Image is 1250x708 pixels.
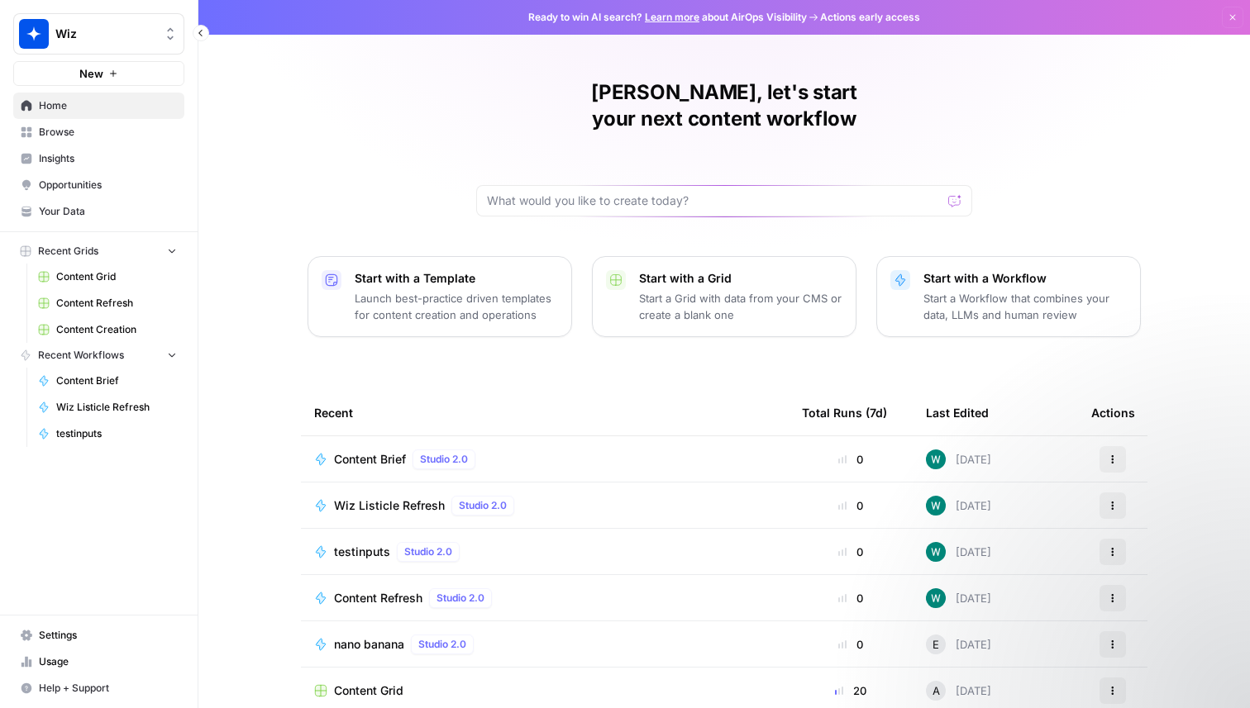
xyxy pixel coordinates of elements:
[487,192,942,209] input: What would you like to create today?
[802,451,899,468] div: 0
[645,11,699,23] a: Learn more
[314,682,775,699] a: Content Grid
[926,496,991,516] div: [DATE]
[39,628,177,643] span: Settings
[802,636,899,653] div: 0
[19,19,49,49] img: Wiz Logo
[39,178,177,192] span: Opportunities
[39,681,177,696] span: Help + Support
[418,637,466,652] span: Studio 2.0
[13,239,184,264] button: Recent Grids
[926,542,991,562] div: [DATE]
[876,256,1141,337] button: Start with a WorkflowStart a Workflow that combines your data, LLMs and human review
[334,451,406,468] span: Content Brief
[926,390,989,435] div: Last Edited
[79,65,103,82] span: New
[334,682,403,699] span: Content Grid
[802,544,899,560] div: 0
[31,290,184,316] a: Content Refresh
[39,204,177,219] span: Your Data
[13,61,184,86] button: New
[31,316,184,343] a: Content Creation
[926,634,991,654] div: [DATE]
[31,394,184,421] a: Wiz Listicle Refresh
[56,322,177,337] span: Content Creation
[39,98,177,113] span: Home
[13,13,184,55] button: Workspace: Wiz
[420,452,468,467] span: Studio 2.0
[334,497,445,514] span: Wiz Listicle Refresh
[13,172,184,198] a: Opportunities
[314,542,775,562] a: testinputsStudio 2.0
[31,264,184,290] a: Content Grid
[13,675,184,701] button: Help + Support
[926,588,946,608] img: vaiar9hhcrg879pubqop5lsxqhgw
[13,145,184,172] a: Insights
[314,449,775,469] a: Content BriefStudio 2.0
[13,93,184,119] a: Home
[802,682,899,699] div: 20
[802,590,899,606] div: 0
[355,270,558,287] p: Start with a Template
[56,400,177,415] span: Wiz Listicle Refresh
[55,26,155,42] span: Wiz
[802,390,887,435] div: Total Runs (7d)
[314,496,775,516] a: Wiz Listicle RefreshStudio 2.0
[56,373,177,388] span: Content Brief
[314,634,775,654] a: nano bananaStudio 2.0
[38,348,124,363] span: Recent Workflows
[56,296,177,311] span: Content Refresh
[404,544,452,559] span: Studio 2.0
[308,256,572,337] button: Start with a TemplateLaunch best-practice driven templates for content creation and operations
[355,290,558,323] p: Launch best-practice driven templates for content creation and operations
[592,256,856,337] button: Start with a GridStart a Grid with data from your CMS or create a blank one
[802,497,899,514] div: 0
[31,368,184,394] a: Content Brief
[528,10,807,25] span: Ready to win AI search? about AirOps Visibility
[923,290,1127,323] p: Start a Workflow that combines your data, LLMs and human review
[933,682,940,699] span: A
[56,426,177,441] span: testinputs
[820,10,920,25] span: Actions early access
[314,390,775,435] div: Recent
[639,290,842,323] p: Start a Grid with data from your CMS or create a blank one
[13,198,184,225] a: Your Data
[314,588,775,608] a: Content RefreshStudio 2.0
[39,125,177,140] span: Browse
[334,544,390,560] span: testinputs
[13,622,184,649] a: Settings
[476,79,972,132] h1: [PERSON_NAME], let's start your next content workflow
[13,649,184,675] a: Usage
[926,449,991,469] div: [DATE]
[38,244,98,259] span: Recent Grids
[437,591,484,606] span: Studio 2.0
[39,654,177,669] span: Usage
[13,343,184,368] button: Recent Workflows
[13,119,184,145] a: Browse
[459,498,507,513] span: Studio 2.0
[926,496,946,516] img: vaiar9hhcrg879pubqop5lsxqhgw
[334,590,422,606] span: Content Refresh
[926,542,946,562] img: vaiar9hhcrg879pubqop5lsxqhgw
[39,151,177,166] span: Insights
[926,588,991,608] div: [DATE]
[334,636,404,653] span: nano banana
[926,449,946,469] img: vaiar9hhcrg879pubqop5lsxqhgw
[639,270,842,287] p: Start with a Grid
[923,270,1127,287] p: Start with a Workflow
[56,269,177,284] span: Content Grid
[926,681,991,701] div: [DATE]
[31,421,184,447] a: testinputs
